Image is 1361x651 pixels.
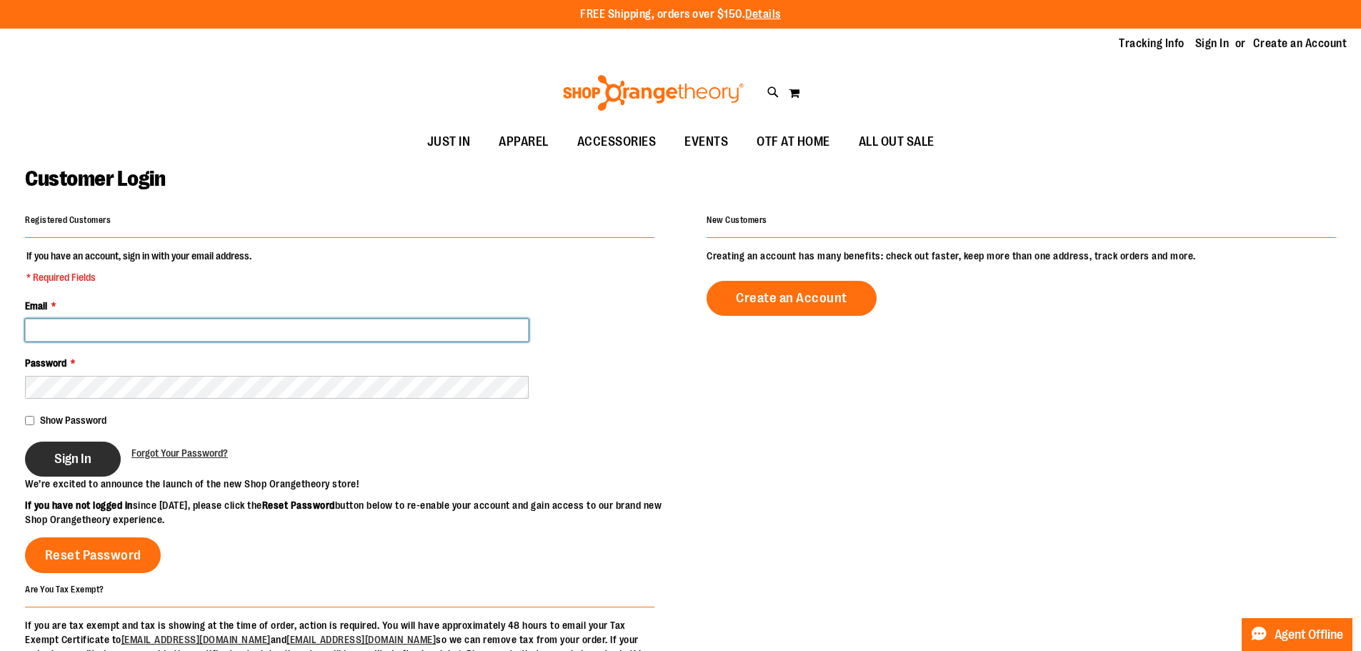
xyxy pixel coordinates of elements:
button: Agent Offline [1242,618,1352,651]
a: [EMAIL_ADDRESS][DOMAIN_NAME] [286,634,436,645]
span: OTF AT HOME [757,126,830,158]
button: Sign In [25,442,121,477]
a: [EMAIL_ADDRESS][DOMAIN_NAME] [121,634,271,645]
a: Create an Account [1253,36,1347,51]
a: Create an Account [707,281,877,316]
span: Password [25,357,66,369]
a: Reset Password [25,537,161,573]
span: * Required Fields [26,270,251,284]
strong: New Customers [707,215,767,225]
legend: If you have an account, sign in with your email address. [25,249,253,284]
strong: Are You Tax Exempt? [25,584,104,594]
span: Customer Login [25,167,165,191]
span: ACCESSORIES [577,126,657,158]
span: Sign In [54,451,91,467]
span: Forgot Your Password? [131,447,228,459]
strong: Registered Customers [25,215,111,225]
span: Email [25,300,47,312]
span: ALL OUT SALE [859,126,934,158]
img: Shop Orangetheory [561,75,746,111]
p: Creating an account has many benefits: check out faster, keep more than one address, track orders... [707,249,1336,263]
p: since [DATE], please click the button below to re-enable your account and gain access to our bran... [25,498,681,527]
span: APPAREL [499,126,549,158]
a: Tracking Info [1119,36,1185,51]
span: Reset Password [45,547,141,563]
p: FREE Shipping, orders over $150. [580,6,781,23]
a: Forgot Your Password? [131,446,228,460]
span: EVENTS [684,126,728,158]
strong: Reset Password [262,500,335,511]
span: Agent Offline [1275,628,1343,642]
p: We’re excited to announce the launch of the new Shop Orangetheory store! [25,477,681,491]
span: Show Password [40,414,106,426]
a: Details [745,8,781,21]
strong: If you have not logged in [25,500,133,511]
a: Sign In [1195,36,1230,51]
span: JUST IN [427,126,471,158]
span: Create an Account [736,290,847,306]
